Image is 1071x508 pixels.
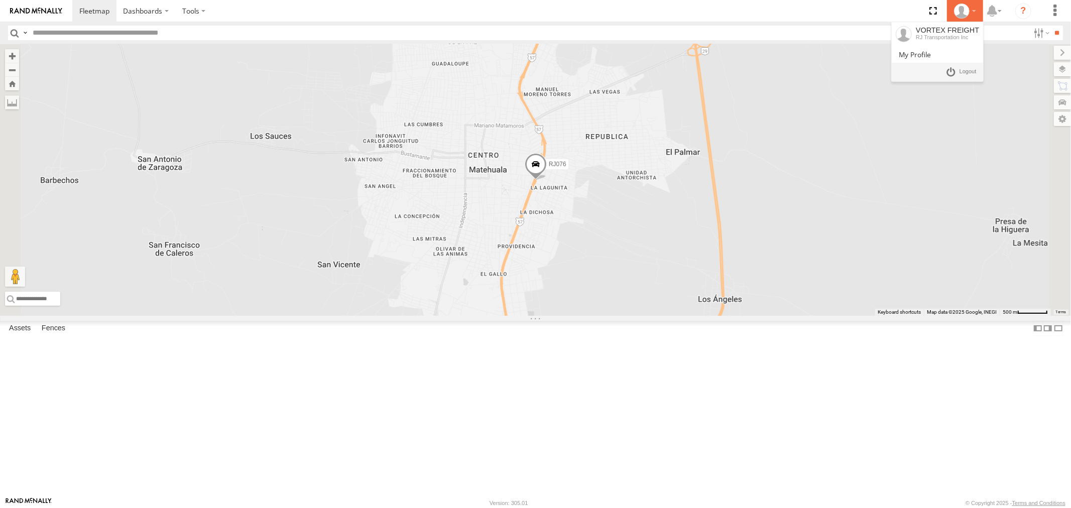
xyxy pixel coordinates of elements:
label: Measure [5,95,19,109]
span: Map data ©2025 Google, INEGI [927,309,997,315]
a: Visit our Website [6,498,52,508]
button: Zoom out [5,63,19,77]
label: Hide Summary Table [1053,321,1063,335]
span: 500 m [1003,309,1017,315]
i: ? [1015,3,1031,19]
button: Drag Pegman onto the map to open Street View [5,267,25,287]
label: Fences [37,321,70,335]
button: Keyboard shortcuts [878,309,921,316]
a: Terms [1056,310,1066,314]
label: Dock Summary Table to the Right [1043,321,1053,335]
div: VORTEX FREIGHT [950,4,980,19]
div: VORTEX FREIGHT [916,26,979,34]
a: Terms and Conditions [1012,500,1065,506]
div: RJ Transportation Inc [916,34,979,40]
img: rand-logo.svg [10,8,62,15]
div: Version: 305.01 [490,500,528,506]
label: Map Settings [1054,112,1071,126]
button: Zoom Home [5,77,19,90]
div: © Copyright 2025 - [966,500,1065,506]
label: Search Query [21,26,29,40]
button: Zoom in [5,49,19,63]
button: Map Scale: 500 m per 57 pixels [1000,309,1051,316]
span: RJ076 [548,161,566,168]
label: Dock Summary Table to the Left [1033,321,1043,335]
label: Search Filter Options [1030,26,1051,40]
label: Assets [4,321,36,335]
